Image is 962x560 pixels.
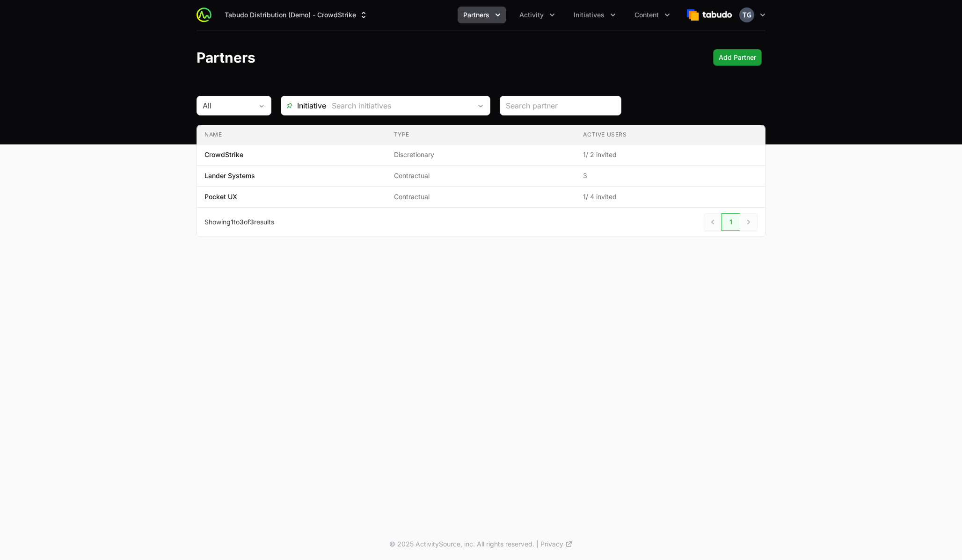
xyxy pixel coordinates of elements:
[629,7,676,23] button: Content
[394,192,568,201] span: Contractual
[394,150,568,159] span: Discretionary
[574,10,605,20] span: Initiatives
[506,100,615,111] input: Search partner
[583,171,758,180] span: 3
[514,7,561,23] button: Activity
[536,539,539,549] span: |
[568,7,621,23] button: Initiatives
[326,96,471,115] input: Search initiatives
[540,539,573,549] a: Privacy
[463,10,489,20] span: Partners
[514,7,561,23] div: Activity menu
[568,7,621,23] div: Initiatives menu
[721,213,740,231] a: 1
[204,217,274,227] p: Showing to of results
[204,171,255,180] p: Lander Systems
[687,6,732,24] img: Tabudo Distribution (Demo)
[713,49,762,66] div: Primary actions
[583,192,758,201] span: 1 / 4 invited
[231,218,233,226] span: 1
[519,10,544,20] span: Activity
[219,7,374,23] div: Supplier switch menu
[197,96,271,115] button: All
[394,171,568,180] span: Contractual
[576,125,765,144] th: Active Users
[458,7,506,23] button: Partners
[583,150,758,159] span: 1 / 2 invited
[634,10,659,20] span: Content
[713,49,762,66] button: Add Partner
[197,7,211,22] img: ActivitySource
[386,125,576,144] th: Type
[719,52,756,63] span: Add Partner
[211,7,676,23] div: Main navigation
[197,125,386,144] th: Name
[197,49,255,66] h1: Partners
[739,7,754,22] img: Timothy Greig
[389,539,534,549] p: © 2025 ActivitySource, inc. All rights reserved.
[204,192,237,201] p: Pocket UX
[203,100,252,111] div: All
[281,100,326,111] span: Initiative
[250,218,254,226] span: 3
[240,218,244,226] span: 3
[219,7,374,23] button: Tabudo Distribution (Demo) - CrowdStrike
[629,7,676,23] div: Content menu
[458,7,506,23] div: Partners menu
[471,96,490,115] div: Open
[204,150,243,159] p: CrowdStrike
